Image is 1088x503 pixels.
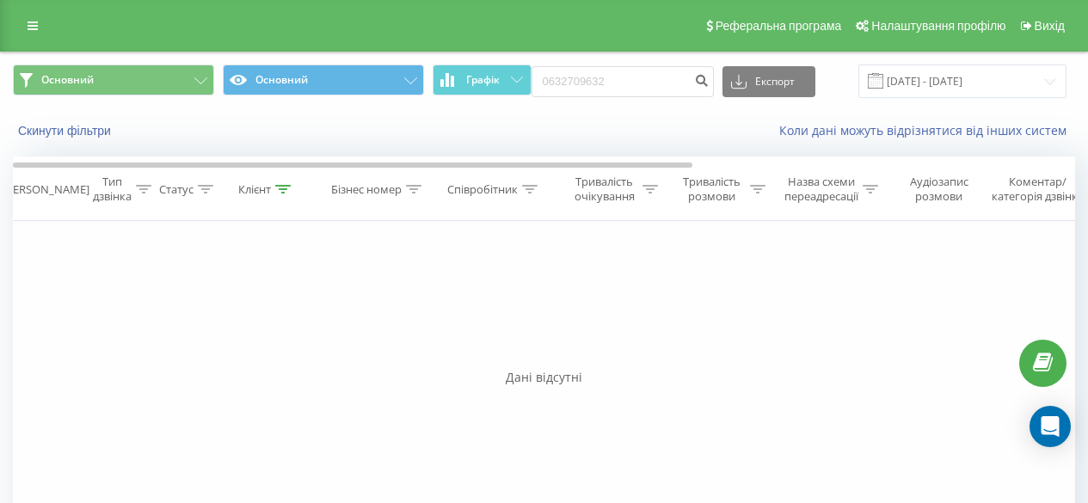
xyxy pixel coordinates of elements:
[41,73,94,87] span: Основний
[532,66,714,97] input: Пошук за номером
[447,182,518,197] div: Співробітник
[466,74,500,86] span: Графік
[570,175,638,204] div: Тривалість очікування
[13,369,1075,386] div: Дані відсутні
[433,64,532,95] button: Графік
[897,175,980,204] div: Аудіозапис розмови
[722,66,815,97] button: Експорт
[716,19,842,33] span: Реферальна програма
[987,175,1088,204] div: Коментар/категорія дзвінка
[871,19,1005,33] span: Налаштування профілю
[779,122,1075,138] a: Коли дані можуть відрізнятися вiд інших систем
[13,123,120,138] button: Скинути фільтри
[13,64,214,95] button: Основний
[3,182,89,197] div: [PERSON_NAME]
[784,175,858,204] div: Назва схеми переадресації
[1035,19,1065,33] span: Вихід
[223,64,424,95] button: Основний
[159,182,194,197] div: Статус
[331,182,402,197] div: Бізнес номер
[678,175,746,204] div: Тривалість розмови
[93,175,132,204] div: Тип дзвінка
[1030,406,1071,447] div: Open Intercom Messenger
[238,182,271,197] div: Клієнт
